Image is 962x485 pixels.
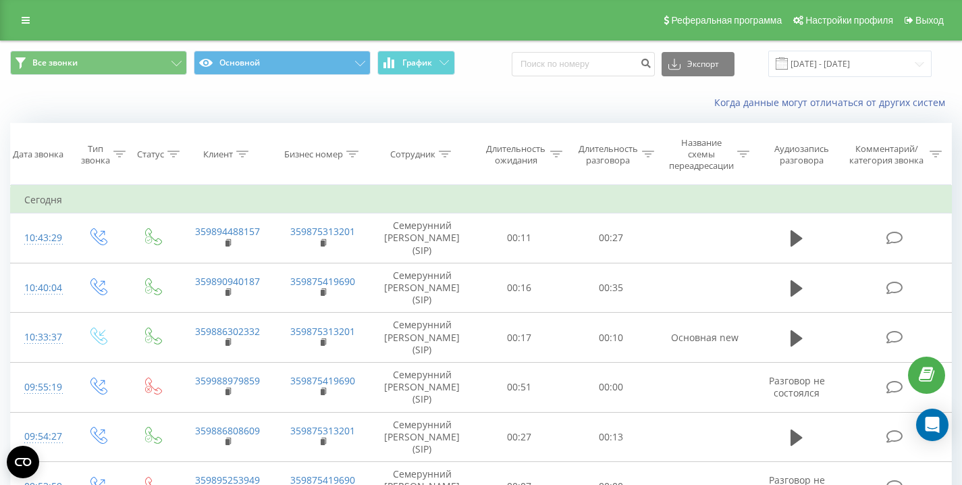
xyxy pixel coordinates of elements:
[565,313,657,363] td: 00:10
[194,51,371,75] button: Основной
[671,15,782,26] span: Реферальная программа
[473,412,565,462] td: 00:27
[662,52,734,76] button: Экспорт
[765,143,838,166] div: Аудиозапись разговора
[371,313,473,363] td: Семерунний [PERSON_NAME] (SIP)
[565,213,657,263] td: 00:27
[565,263,657,313] td: 00:35
[203,149,233,160] div: Клиент
[916,409,948,441] div: Open Intercom Messenger
[473,362,565,412] td: 00:51
[915,15,944,26] span: Выход
[32,57,78,68] span: Все звонки
[81,143,110,166] div: Тип звонка
[565,412,657,462] td: 00:13
[24,225,56,251] div: 10:43:29
[512,52,655,76] input: Поиск по номеру
[24,324,56,351] div: 10:33:37
[402,58,432,68] span: График
[290,275,355,288] a: 359875419690
[847,143,926,166] div: Комментарий/категория звонка
[24,424,56,450] div: 09:54:27
[805,15,893,26] span: Настройки профиля
[371,213,473,263] td: Семерунний [PERSON_NAME] (SIP)
[377,51,455,75] button: График
[24,374,56,401] div: 09:55:19
[371,263,473,313] td: Семерунний [PERSON_NAME] (SIP)
[290,374,355,387] a: 359875419690
[565,362,657,412] td: 00:00
[714,96,952,109] a: Когда данные могут отличаться от других систем
[473,263,565,313] td: 00:16
[473,313,565,363] td: 00:17
[371,362,473,412] td: Семерунний [PERSON_NAME] (SIP)
[195,225,260,238] a: 359894488157
[24,275,56,301] div: 10:40:04
[657,313,753,363] td: Основная new
[195,325,260,338] a: 359886302332
[195,424,260,437] a: 359886808609
[13,149,63,160] div: Дата звонка
[578,143,639,166] div: Длительность разговора
[290,325,355,338] a: 359875313201
[10,51,187,75] button: Все звонки
[195,275,260,288] a: 359890940187
[11,186,952,213] td: Сегодня
[290,424,355,437] a: 359875313201
[390,149,435,160] div: Сотрудник
[284,149,343,160] div: Бизнес номер
[137,149,164,160] div: Статус
[485,143,546,166] div: Длительность ожидания
[7,446,39,478] button: Open CMP widget
[195,374,260,387] a: 359988979859
[769,374,825,399] span: Разговор не состоялся
[371,412,473,462] td: Семерунний [PERSON_NAME] (SIP)
[669,137,734,172] div: Название схемы переадресации
[473,213,565,263] td: 00:11
[290,225,355,238] a: 359875313201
